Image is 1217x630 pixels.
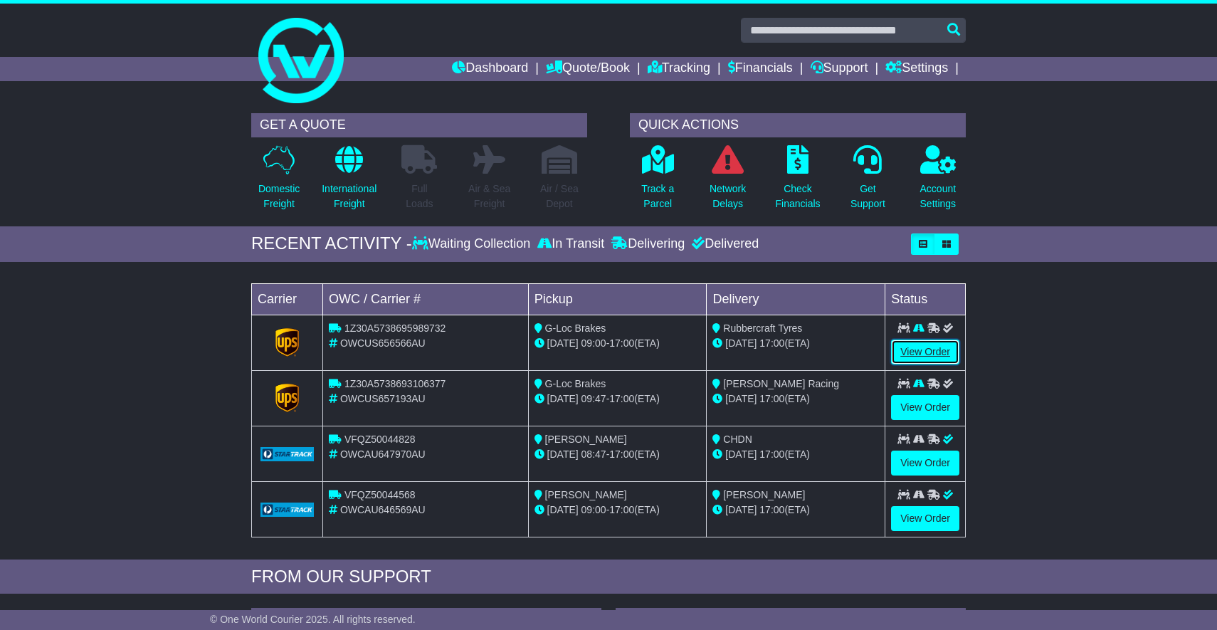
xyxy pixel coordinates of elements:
div: GET A QUOTE [251,113,587,137]
span: OWCAU647970AU [340,448,426,460]
span: 08:47 [581,448,606,460]
a: Dashboard [452,57,528,81]
div: - (ETA) [534,503,701,518]
a: GetSupport [850,145,886,219]
div: (ETA) [712,336,879,351]
p: Full Loads [401,182,437,211]
p: Network Delays [710,182,746,211]
span: [DATE] [725,393,757,404]
span: [PERSON_NAME] [545,489,627,500]
a: View Order [891,340,959,364]
span: 1Z30A5738693106377 [344,378,446,389]
a: NetworkDelays [709,145,747,219]
div: In Transit [534,236,608,252]
a: View Order [891,506,959,531]
a: Support [811,57,868,81]
div: Waiting Collection [412,236,534,252]
p: Track a Parcel [641,182,674,211]
span: G-Loc Brakes [545,322,606,334]
p: Air / Sea Depot [540,182,579,211]
td: Delivery [707,283,885,315]
span: [PERSON_NAME] Racing [723,378,839,389]
a: CheckFinancials [775,145,821,219]
span: VFQZ50044568 [344,489,416,500]
p: Account Settings [920,182,957,211]
span: Rubbercraft Tyres [723,322,802,334]
span: [DATE] [547,504,579,515]
a: AccountSettings [920,145,957,219]
a: Settings [885,57,948,81]
a: Quote/Book [546,57,630,81]
span: 09:00 [581,504,606,515]
div: FROM OUR SUPPORT [251,567,966,587]
span: 17:00 [609,448,634,460]
span: 17:00 [759,448,784,460]
a: View Order [891,451,959,476]
td: Pickup [528,283,707,315]
div: (ETA) [712,447,879,462]
span: [DATE] [725,337,757,349]
span: 17:00 [609,393,634,404]
div: QUICK ACTIONS [630,113,966,137]
div: RECENT ACTIVITY - [251,233,412,254]
p: Check Financials [776,182,821,211]
span: 17:00 [759,504,784,515]
img: GetCarrierServiceLogo [275,384,300,412]
span: © One World Courier 2025. All rights reserved. [210,614,416,625]
span: [DATE] [725,504,757,515]
td: OWC / Carrier # [323,283,529,315]
span: [PERSON_NAME] [545,434,627,445]
span: 17:00 [759,337,784,349]
a: View Order [891,395,959,420]
p: Domestic Freight [258,182,300,211]
p: Air & Sea Freight [468,182,510,211]
span: 09:00 [581,337,606,349]
div: (ETA) [712,503,879,518]
div: - (ETA) [534,392,701,406]
a: Financials [728,57,793,81]
a: InternationalFreight [321,145,377,219]
span: OWCAU646569AU [340,504,426,515]
span: VFQZ50044828 [344,434,416,445]
img: GetCarrierServiceLogo [275,328,300,357]
span: [DATE] [547,337,579,349]
img: GetCarrierServiceLogo [260,503,314,517]
span: [DATE] [725,448,757,460]
span: OWCUS657193AU [340,393,426,404]
a: Track aParcel [641,145,675,219]
div: - (ETA) [534,447,701,462]
span: 17:00 [759,393,784,404]
span: 17:00 [609,337,634,349]
span: G-Loc Brakes [545,378,606,389]
span: 1Z30A5738695989732 [344,322,446,334]
span: OWCUS656566AU [340,337,426,349]
span: 17:00 [609,504,634,515]
p: International Freight [322,182,376,211]
div: - (ETA) [534,336,701,351]
div: Delivered [688,236,759,252]
td: Status [885,283,966,315]
span: [DATE] [547,448,579,460]
a: Tracking [648,57,710,81]
span: [PERSON_NAME] [723,489,805,500]
span: CHDN [723,434,752,445]
img: GetCarrierServiceLogo [260,447,314,461]
p: Get Support [850,182,885,211]
div: (ETA) [712,392,879,406]
div: Delivering [608,236,688,252]
span: 09:47 [581,393,606,404]
a: DomesticFreight [258,145,300,219]
td: Carrier [252,283,323,315]
span: [DATE] [547,393,579,404]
